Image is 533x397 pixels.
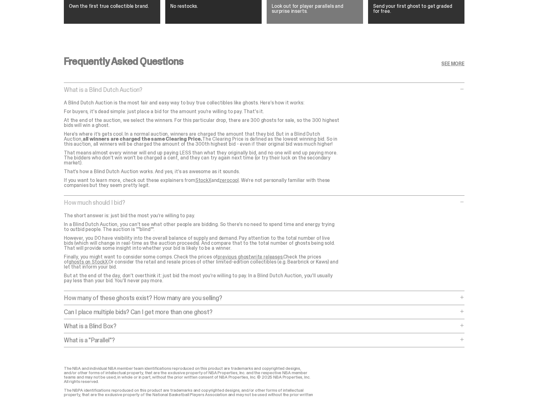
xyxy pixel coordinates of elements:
[64,169,339,174] p: That’s how a Blind Dutch Auction works. And yes, it’s as awesome as it sounds.
[64,118,339,128] p: At the end of the auction, we select the winners. For this particular drop, there are 300 ghosts ...
[64,295,458,301] p: How many of these ghosts exist? How many are you selling?
[195,177,211,183] a: StockX
[64,309,458,315] p: Can I place multiple bids? Can I get more than one ghost?
[272,4,358,14] p: Look out for player parallels and surprise inserts.
[64,213,339,218] p: The short answer is: just bid the most you’re willing to pay.
[64,337,458,343] p: What is a "Parallel"?
[64,199,458,206] p: How much should I bid?
[64,222,339,232] p: In a Blind Dutch Auction, you can’t see what other people are bidding. So there’s no need to spen...
[83,136,202,142] strong: all winners are charged the same Clearing Price.
[69,259,108,265] a: ghosts on StockX.
[218,254,283,260] a: previous ghostwrite releases.
[64,87,458,93] p: What is a Blind Dutch Auction?
[64,254,339,269] p: Finally, you might want to consider some comps. Check the prices of Check the prices of Or consid...
[64,273,339,283] p: But at the end of the day, don’t overthink it: just bid the most you’re willing to pay. In a Blin...
[64,178,339,188] p: If you want to learn more, check out these explainers from and . We're not personally familiar wi...
[64,323,458,329] p: What is a Blind Box?
[64,100,339,105] p: A Blind Dutch Auction is the most fair and easy way to buy true collectibles like ghosts. Here’s ...
[64,109,339,114] p: For buyers, it's dead simple: just place a bid for the amount you’re willing to pay. That's it.
[64,150,339,165] p: That means almost every winner will end up paying LESS than what they originally bid, and no one ...
[64,132,339,147] p: Here’s where it’s gets cool. In a normal auction, winners are charged the amount that they bid. B...
[373,4,459,14] p: Send your first ghost to get graded for free.
[64,236,339,251] p: However, you DO have visibility into the overall balance of supply and demand. Pay attention to t...
[170,4,257,9] p: No restocks.
[69,4,155,9] p: Own the first true collectible brand.
[441,61,464,66] a: SEE MORE
[64,56,183,66] h3: Frequently Asked Questions
[219,177,239,183] a: zerocool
